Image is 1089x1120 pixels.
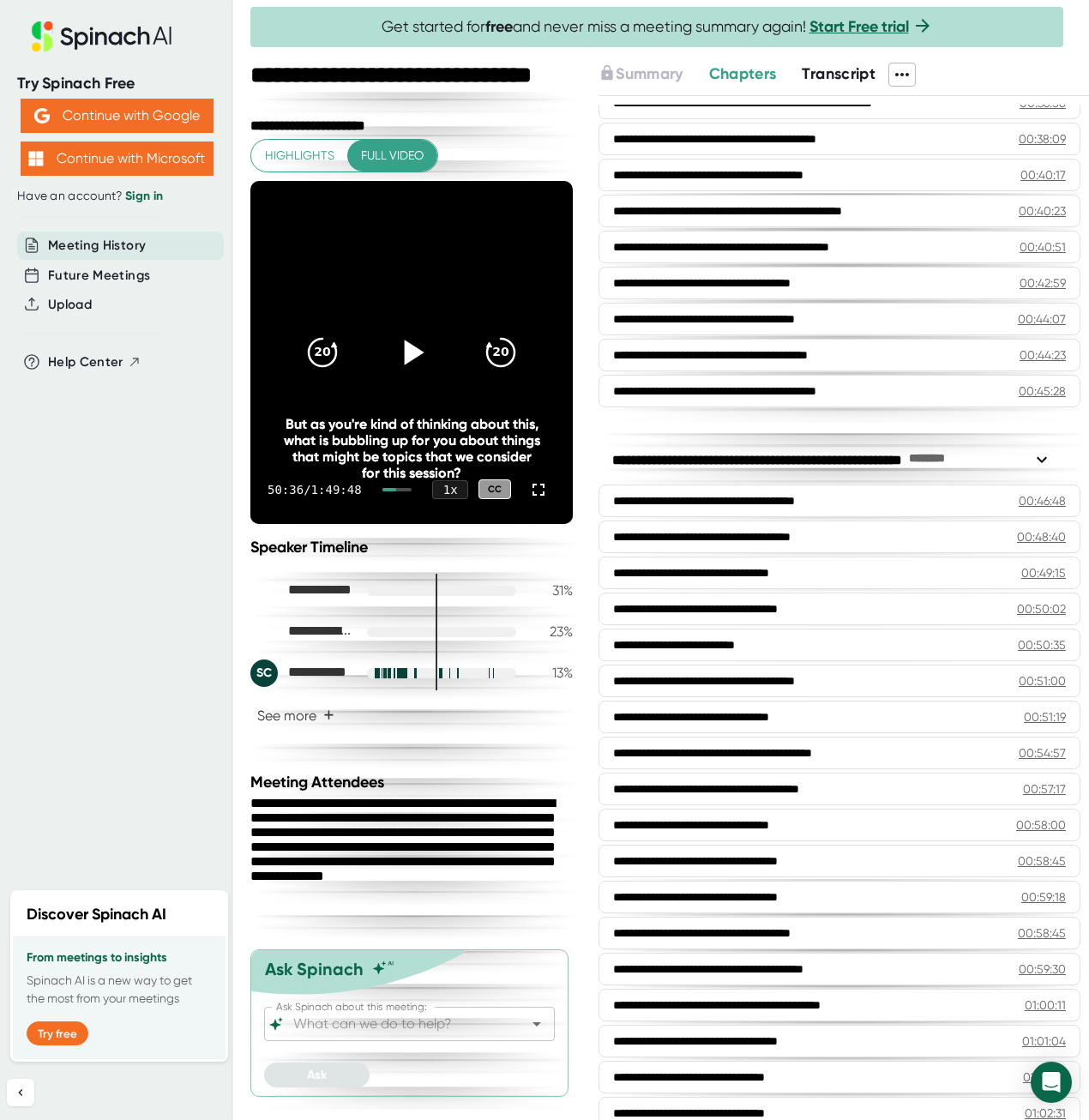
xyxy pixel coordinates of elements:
div: 01:00:11 [1025,997,1066,1014]
button: Continue with Google [21,99,214,133]
button: Open [525,1012,549,1036]
div: 01:01:48 [1023,1069,1066,1086]
div: Speaker Timeline [250,538,573,557]
div: 01:01:04 [1022,1033,1066,1050]
div: 00:58:45 [1018,852,1066,870]
span: Get started for and never miss a meeting summary again! [382,17,933,37]
span: Help Center [48,352,123,372]
button: Future Meetings [48,266,150,286]
div: 00:40:51 [1020,238,1066,256]
h2: Discover Spinach AI [27,903,166,926]
div: 13 % [530,665,573,681]
div: 00:51:00 [1019,672,1066,689]
button: Upload [48,295,92,315]
b: free [485,17,513,36]
p: Spinach AI is a new way to get the most from your meetings [27,972,212,1008]
a: Start Free trial [809,17,909,36]
button: Full video [347,140,437,172]
a: Sign in [125,189,163,203]
button: Transcript [802,63,875,86]
div: 00:48:40 [1017,528,1066,545]
button: See more+ [250,701,341,731]
button: Highlights [251,140,348,172]
button: Chapters [709,63,777,86]
div: 50:36 / 1:49:48 [268,483,362,497]
div: 00:51:19 [1024,708,1066,726]
div: 00:40:23 [1019,202,1066,220]
button: Help Center [48,352,141,372]
div: 00:44:07 [1018,310,1066,328]
div: SW [250,577,278,605]
div: 00:50:35 [1018,636,1066,653]
div: Have an account? [17,189,216,204]
button: Meeting History [48,236,146,256]
div: Open Intercom Messenger [1031,1062,1072,1103]
div: SC [250,659,278,687]
button: Summary [599,63,683,86]
div: Ask Spinach [265,959,364,979]
div: AP [250,618,278,646]
div: 00:59:18 [1021,888,1066,906]
h3: From meetings to insights [27,951,212,965]
div: 00:50:02 [1017,600,1066,617]
button: Ask [264,1063,370,1087]
button: Continue with Microsoft [21,142,214,176]
span: Transcript [802,64,875,83]
div: Try Spinach Free [17,74,216,93]
div: But as you're kind of thinking about this, what is bubbling up for you about things that might be... [283,416,541,481]
input: What can we do to help? [290,1012,499,1036]
div: 1 x [432,480,468,499]
span: Highlights [265,145,334,166]
img: Aehbyd4JwY73AAAAAElFTkSuQmCC [34,108,50,123]
div: 23 % [530,623,573,640]
div: 00:49:15 [1021,564,1066,581]
div: 00:58:45 [1018,924,1066,942]
div: Staci Cross [250,659,353,687]
span: Summary [616,64,683,83]
div: 00:45:28 [1019,382,1066,400]
div: Meeting Attendees [250,773,577,792]
div: 00:38:09 [1019,130,1066,148]
span: + [323,708,334,722]
div: 00:54:57 [1019,744,1066,762]
div: 00:57:17 [1023,780,1066,798]
span: Full video [361,145,424,166]
button: Try free [27,1021,88,1045]
div: 00:58:00 [1016,816,1066,834]
span: Chapters [709,64,777,83]
div: 00:40:17 [1020,166,1066,184]
div: Sarah Waters [250,577,353,605]
div: 00:59:30 [1019,960,1066,978]
div: 00:42:59 [1020,274,1066,292]
div: CC [478,479,511,499]
div: 31 % [530,582,573,599]
button: Collapse sidebar [7,1079,34,1106]
div: Aimee J. Daily, PhD [250,618,353,646]
div: 00:46:48 [1019,492,1066,509]
div: 00:44:23 [1020,346,1066,364]
span: Ask [307,1068,327,1082]
div: Upgrade to access [599,63,708,87]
